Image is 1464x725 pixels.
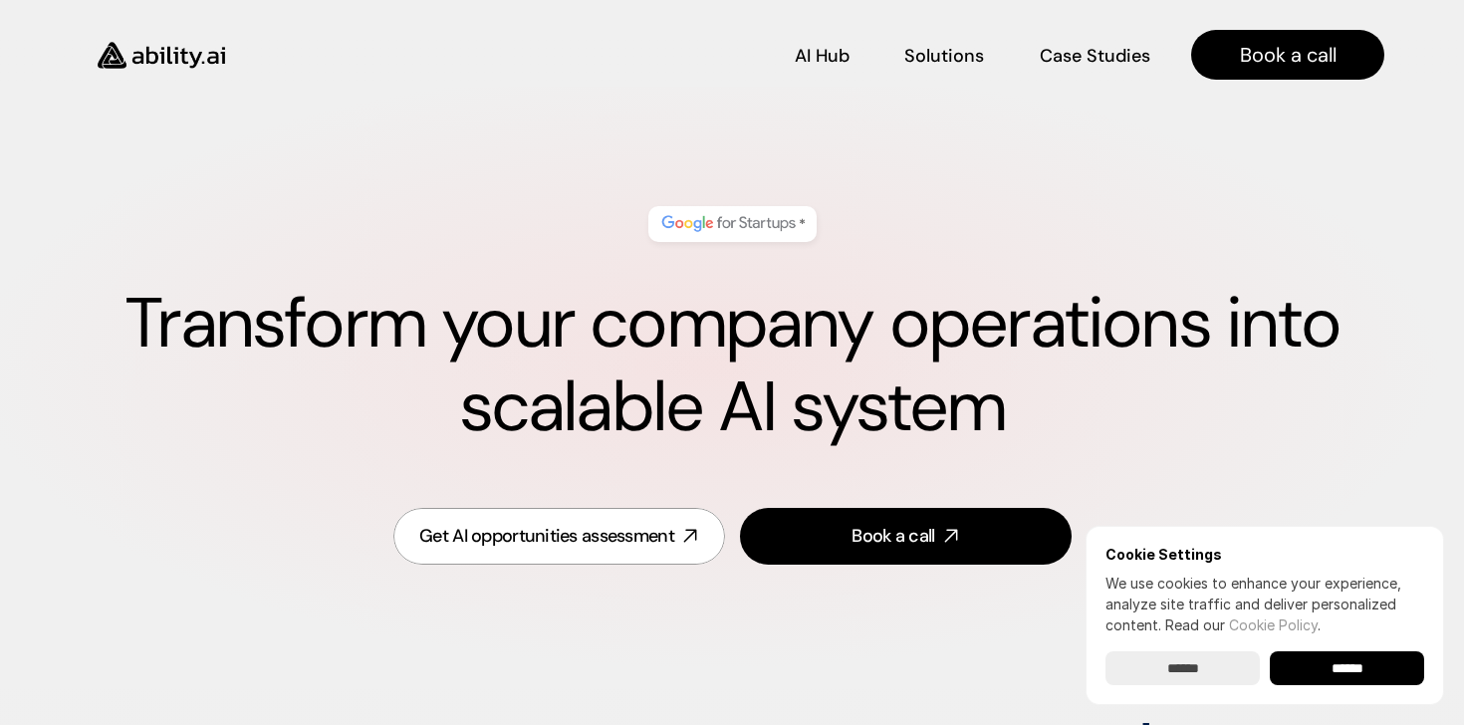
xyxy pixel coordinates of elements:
div: Book a call [852,524,934,549]
span: Read our . [1165,616,1321,633]
p: We use cookies to enhance your experience, analyze site traffic and deliver personalized content. [1105,573,1424,635]
a: Cookie Policy [1229,616,1318,633]
p: Solutions [904,44,984,69]
p: Case Studies [1040,44,1150,69]
h6: Cookie Settings [1105,546,1424,563]
div: Get AI opportunities assessment [419,524,674,549]
a: Book a call [1191,30,1384,80]
nav: Main navigation [253,30,1384,80]
a: Case Studies [1039,38,1151,73]
h1: Transform your company operations into scalable AI system [80,282,1384,449]
a: AI Hub [795,38,850,73]
p: AI Hub [795,44,850,69]
a: Solutions [904,38,984,73]
a: Get AI opportunities assessment [393,508,725,565]
p: Book a call [1240,41,1337,69]
a: Book a call [740,508,1072,565]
